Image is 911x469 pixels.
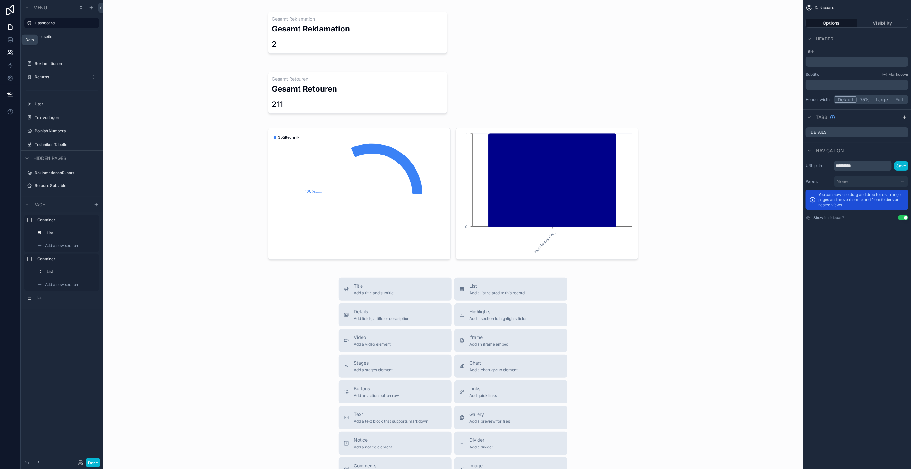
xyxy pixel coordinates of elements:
span: Add a notice element [354,445,392,450]
span: Navigation [816,147,844,154]
label: Show in sidebar? [813,215,844,220]
span: Comments [354,463,402,469]
span: Header [816,36,834,42]
button: DetailsAdd fields, a title or description [339,303,452,326]
label: URL path [806,163,831,168]
button: 75% [857,96,873,103]
label: Startseite [35,34,98,39]
button: GalleryAdd a preview for files [454,406,567,429]
span: Add quick links [470,393,497,398]
span: Details [354,308,410,315]
p: You can now use drag and drop to re-arrange pages and move them to and from folders or nested views [818,192,905,208]
label: Subtitle [806,72,819,77]
span: Add a preview for files [470,419,510,424]
div: scrollable content [806,80,908,90]
button: ChartAdd a chart group element [454,355,567,378]
label: List [37,295,96,300]
span: Page [33,201,45,208]
span: Text [354,411,429,418]
button: None [834,176,908,187]
span: Add fields, a title or description [354,316,410,321]
button: Done [86,458,100,467]
span: Markdown [889,72,908,77]
span: Add a list related to this record [470,290,525,296]
label: List [47,269,95,274]
label: Dashboard [35,21,95,26]
button: ListAdd a list related to this record [454,278,567,301]
label: Polnish Numbers [35,128,98,134]
span: Image [470,463,510,469]
label: Retoure Subtable [35,183,98,188]
label: List [47,230,95,235]
button: DividerAdd a divider [454,432,567,455]
label: ReklamationenExport [35,170,98,175]
span: None [837,178,848,185]
a: Markdown [882,72,908,77]
label: Container [37,256,96,261]
span: Video [354,334,391,341]
span: Notice [354,437,392,443]
span: Add a divider [470,445,494,450]
button: TextAdd a text block that supports markdown [339,406,452,429]
span: Add an iframe embed [470,342,509,347]
button: HighlightsAdd a section to highlights fields [454,303,567,326]
button: iframeAdd an iframe embed [454,329,567,352]
span: Add a chart group element [470,367,518,373]
span: Tabs [816,114,827,120]
span: Title [354,283,394,289]
span: Highlights [470,308,528,315]
button: TitleAdd a title and subtitle [339,278,452,301]
button: Save [894,161,908,171]
span: Add a stages element [354,367,393,373]
span: Chart [470,360,518,366]
button: Full [891,96,907,103]
div: scrollable content [21,212,103,309]
button: Options [806,19,857,28]
span: List [470,283,525,289]
span: Add a video element [354,342,391,347]
label: User [35,102,98,107]
label: Title [806,49,908,54]
span: Menu [33,4,47,11]
label: Reklamationen [35,61,98,66]
label: Details [811,130,827,135]
span: Gallery [470,411,510,418]
span: Add a new section [45,243,78,248]
button: Visibility [857,19,909,28]
button: NoticeAdd a notice element [339,432,452,455]
span: Add a section to highlights fields [470,316,528,321]
button: Default [835,96,857,103]
label: Container [37,217,96,223]
button: VideoAdd a video element [339,329,452,352]
button: LinksAdd quick links [454,380,567,403]
span: Add a title and subtitle [354,290,394,296]
button: ButtonsAdd an action button row [339,380,452,403]
div: scrollable content [806,57,908,67]
span: Dashboard [815,5,835,10]
span: Divider [470,437,494,443]
label: Textvorlagen [35,115,98,120]
label: Parent [806,179,831,184]
button: Large [873,96,891,103]
div: Data [25,37,34,42]
span: Buttons [354,385,399,392]
span: Links [470,385,497,392]
label: Returns [35,75,89,80]
span: Hidden pages [33,155,66,162]
button: StagesAdd a stages element [339,355,452,378]
label: Header width [806,97,831,102]
span: iframe [470,334,509,341]
span: Add a new section [45,282,78,287]
label: Techniker Tabelle [35,142,98,147]
span: Add an action button row [354,393,399,398]
span: Add a text block that supports markdown [354,419,429,424]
